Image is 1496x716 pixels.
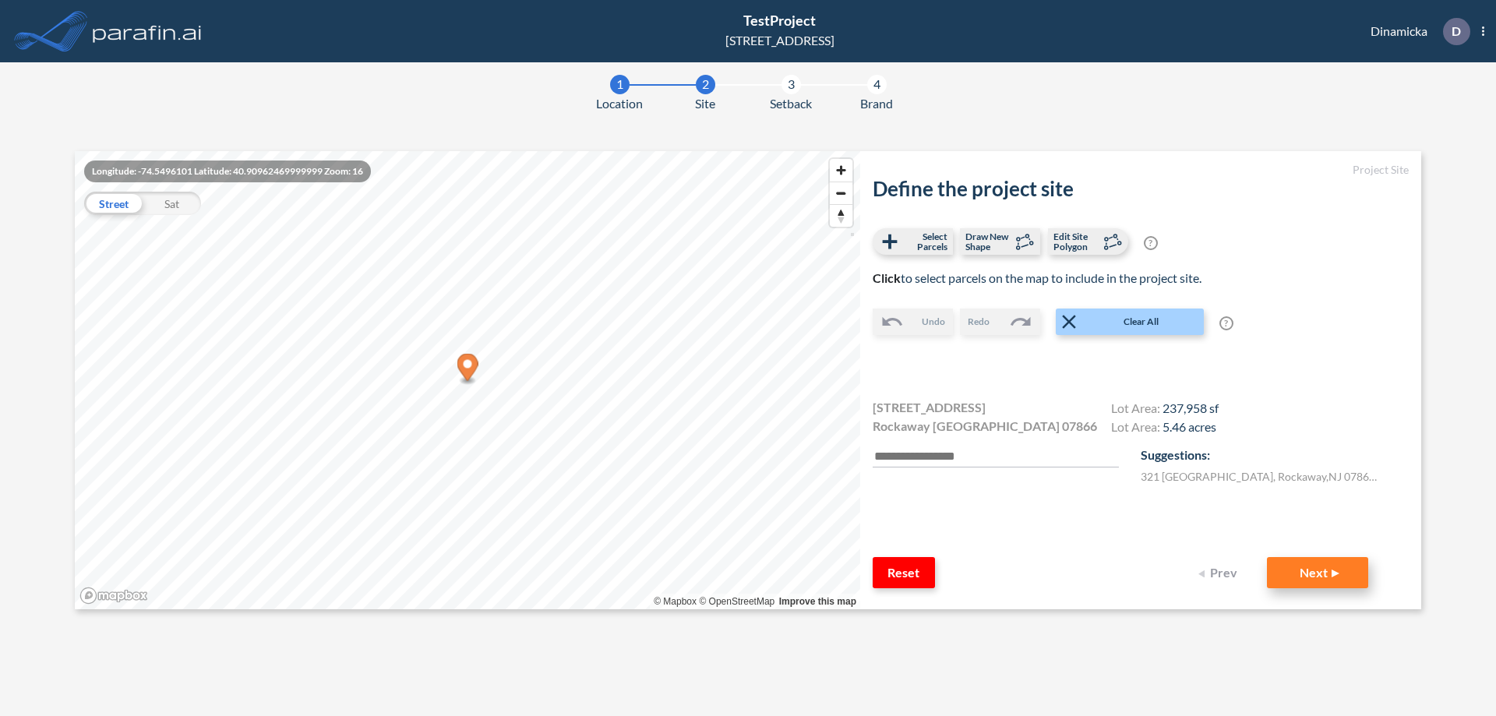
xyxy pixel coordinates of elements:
div: Map marker [457,354,478,386]
span: Edit Site Polygon [1053,231,1099,252]
span: Rockaway [GEOGRAPHIC_DATA] 07866 [873,417,1097,436]
div: Longitude: -74.5496101 Latitude: 40.90962469999999 Zoom: 16 [84,160,371,182]
span: to select parcels on the map to include in the project site. [873,270,1201,285]
span: ? [1219,316,1233,330]
label: 321 [GEOGRAPHIC_DATA] , Rockaway , NJ 07866 , US [1141,468,1382,485]
span: 5.46 acres [1163,419,1216,434]
span: Reset bearing to north [830,205,852,227]
span: TestProject [743,12,816,29]
button: Prev [1189,557,1251,588]
a: Mapbox homepage [79,587,148,605]
span: Select Parcels [901,231,947,252]
span: Setback [770,94,812,113]
button: Next [1267,557,1368,588]
a: Mapbox [654,596,697,607]
button: Undo [873,309,953,335]
div: 3 [782,75,801,94]
canvas: Map [75,151,860,609]
span: Undo [922,315,945,329]
div: 4 [867,75,887,94]
span: Site [695,94,715,113]
a: Improve this map [779,596,856,607]
span: Location [596,94,643,113]
button: Zoom out [830,182,852,204]
a: OpenStreetMap [699,596,774,607]
button: Reset [873,557,935,588]
div: [STREET_ADDRESS] [725,31,834,50]
span: [STREET_ADDRESS] [873,398,986,417]
span: Brand [860,94,893,113]
h2: Define the project site [873,177,1409,201]
div: 1 [610,75,630,94]
p: D [1452,24,1461,38]
button: Clear All [1056,309,1204,335]
h5: Project Site [873,164,1409,177]
span: 237,958 sf [1163,400,1219,415]
b: Click [873,270,901,285]
div: Street [84,192,143,215]
button: Reset bearing to north [830,204,852,227]
span: Clear All [1081,315,1202,329]
h4: Lot Area: [1111,419,1219,438]
h4: Lot Area: [1111,400,1219,419]
span: Redo [968,315,990,329]
span: ? [1144,236,1158,250]
img: logo [90,16,205,47]
span: Draw New Shape [965,231,1011,252]
div: Sat [143,192,201,215]
button: Redo [960,309,1040,335]
div: 2 [696,75,715,94]
p: Suggestions: [1141,446,1409,464]
div: Dinamicka [1347,18,1484,45]
button: Zoom in [830,159,852,182]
